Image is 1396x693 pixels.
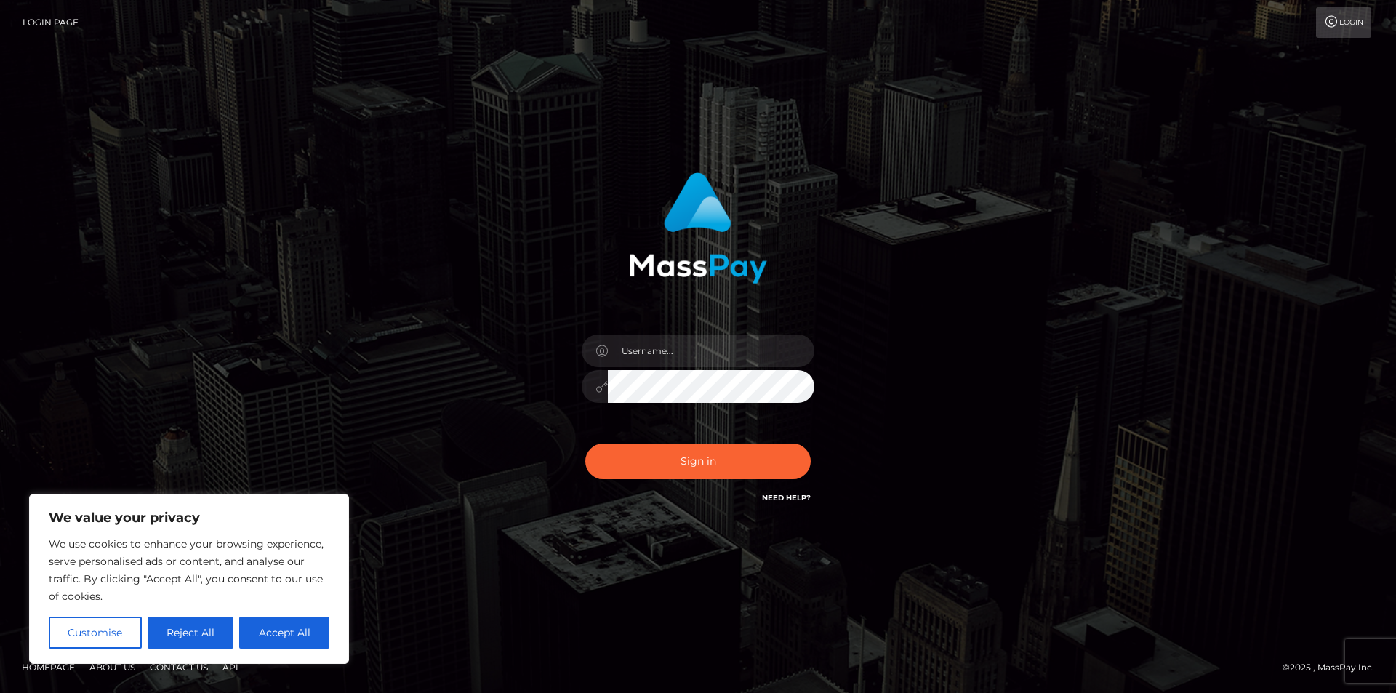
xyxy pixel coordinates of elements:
[49,535,329,605] p: We use cookies to enhance your browsing experience, serve personalised ads or content, and analys...
[148,617,234,649] button: Reject All
[608,335,814,367] input: Username...
[1283,660,1385,676] div: © 2025 , MassPay Inc.
[84,656,141,678] a: About Us
[217,656,244,678] a: API
[49,509,329,526] p: We value your privacy
[16,656,81,678] a: Homepage
[762,493,811,502] a: Need Help?
[239,617,329,649] button: Accept All
[29,494,349,664] div: We value your privacy
[629,172,767,284] img: MassPay Login
[585,444,811,479] button: Sign in
[1316,7,1371,38] a: Login
[23,7,79,38] a: Login Page
[49,617,142,649] button: Customise
[144,656,214,678] a: Contact Us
